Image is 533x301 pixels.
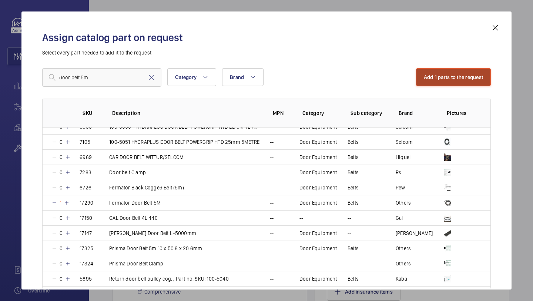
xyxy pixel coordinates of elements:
[416,68,491,86] button: Add 1 parts to the request
[348,245,359,252] p: Belts
[80,275,92,282] p: 5895
[57,260,65,267] p: 0
[396,260,411,267] p: Others
[112,109,261,117] p: Description
[42,49,491,56] p: Select every part needed to add it to the request
[270,138,274,146] p: --
[348,275,359,282] p: Belts
[299,245,337,252] p: Door Equipment
[167,68,216,86] button: Category
[80,260,93,267] p: 17324
[270,229,274,237] p: --
[396,214,403,222] p: Gal
[270,153,274,161] p: --
[270,245,274,252] p: --
[396,245,411,252] p: Others
[57,169,65,176] p: 0
[396,169,401,176] p: Rs
[270,169,274,176] p: --
[270,214,274,222] p: --
[109,138,259,146] p: 100-5051 HYDRAPLUS DOOR BELT POWERGRIP HTD 25mm 5METRE
[348,153,359,161] p: Belts
[348,169,359,176] p: Belts
[273,109,291,117] p: MPN
[351,109,387,117] p: Sub category
[175,74,197,80] span: Category
[299,229,337,237] p: Door Equipment
[57,275,65,282] p: 0
[299,138,337,146] p: Door Equipment
[80,199,93,206] p: 17290
[348,138,359,146] p: Belts
[57,184,65,191] p: 0
[42,31,491,44] h2: Assign catalog part on request
[444,229,451,237] img: m8L6VGLsjwWldE_PuHO2iiTxsapFsiOMuDrLYec1tnJ0syu0.png
[444,199,451,206] img: z0ghLu0dNPu87JukOz5wLLOBNNspOIV_mPwlkdtQUBOP_BL3.png
[109,214,158,222] p: GAL Door Belt 4L 440
[57,153,65,161] p: 0
[444,184,451,191] img: ea7vDILENShyPMTAxOpsp9-d_q23GBmtXgMC2gVrHT389aBM.png
[80,214,92,222] p: 17150
[270,260,274,267] p: --
[444,138,451,146] img: VqgOoa1s3zRBwM3KiH-A_lLWrkJb0Znld2DktAGZKySJvcgr.png
[109,153,184,161] p: CAR DOOR BELT WITTUR/SELCOM
[109,169,146,176] p: Door belt Clamp
[444,169,451,176] img: dELMKVx9G4LKJIykUUSAiSfMiD4mSfjylKcA9q42nZXAYEev.png
[80,153,92,161] p: 6969
[80,229,92,237] p: 17147
[57,138,65,146] p: 0
[80,184,91,191] p: 6726
[299,153,337,161] p: Door Equipment
[396,275,407,282] p: Kaba
[399,109,435,117] p: Brand
[80,169,91,176] p: 7283
[396,184,405,191] p: Pew
[299,275,337,282] p: Door Equipment
[109,199,161,206] p: Fermator Door Belt 5M
[348,214,351,222] p: --
[270,199,274,206] p: --
[396,229,433,237] p: [PERSON_NAME]
[348,260,351,267] p: --
[299,169,337,176] p: Door Equipment
[444,245,451,252] img: VWUi1JHD-Rio71cAfOeD_marKJu_5cxgIKwDEQOhS6vZ0NaF.png
[299,184,337,191] p: Door Equipment
[80,245,93,252] p: 17325
[109,260,163,267] p: Prisma Door Belt Clamp
[302,109,339,117] p: Category
[396,153,410,161] p: Hiquel
[109,184,184,191] p: Fermator Black Cogged Belt (5m)
[299,199,337,206] p: Door Equipment
[396,138,413,146] p: Selcom
[109,229,196,237] p: [PERSON_NAME] Door Belt L=5000mm
[447,109,476,117] p: Pictures
[57,214,65,222] p: 0
[57,229,65,237] p: 0
[42,68,161,87] input: Find a part
[109,275,229,282] p: Return door belt pulley cog. , Part no. SKU: 100-5040
[396,199,411,206] p: Others
[444,275,451,282] img: A7N59VwBO6n0NKFhVWZj38VwAQAYZQB33IXuzbVHw-NIhTLT.png
[57,199,64,206] p: 1
[444,214,451,222] img: XpDO7V0mYgvpLanva2Ry6cgyWOH_8CvJ2pG0xIt923XiB3F7.png
[270,184,274,191] p: --
[109,245,202,252] p: Prisma Door Belt 5m 10 x 50.8 x 20.6mm
[348,199,359,206] p: Belts
[57,245,65,252] p: 0
[299,214,303,222] p: --
[299,260,303,267] p: --
[444,153,451,161] img: TFjLz3R9711g9rsVJa96vcwrWmTRCfG1sPQ5xut8--A74pCs.png
[230,74,244,80] span: Brand
[348,184,359,191] p: Belts
[270,275,274,282] p: --
[348,229,351,237] p: --
[83,109,100,117] p: SKU
[444,260,451,267] img: fwALoYLFxc36qDiOBEKnzsvvrmaKQkWVYXMEiQXJjwtiqt2l.png
[222,68,264,86] button: Brand
[80,138,90,146] p: 7105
